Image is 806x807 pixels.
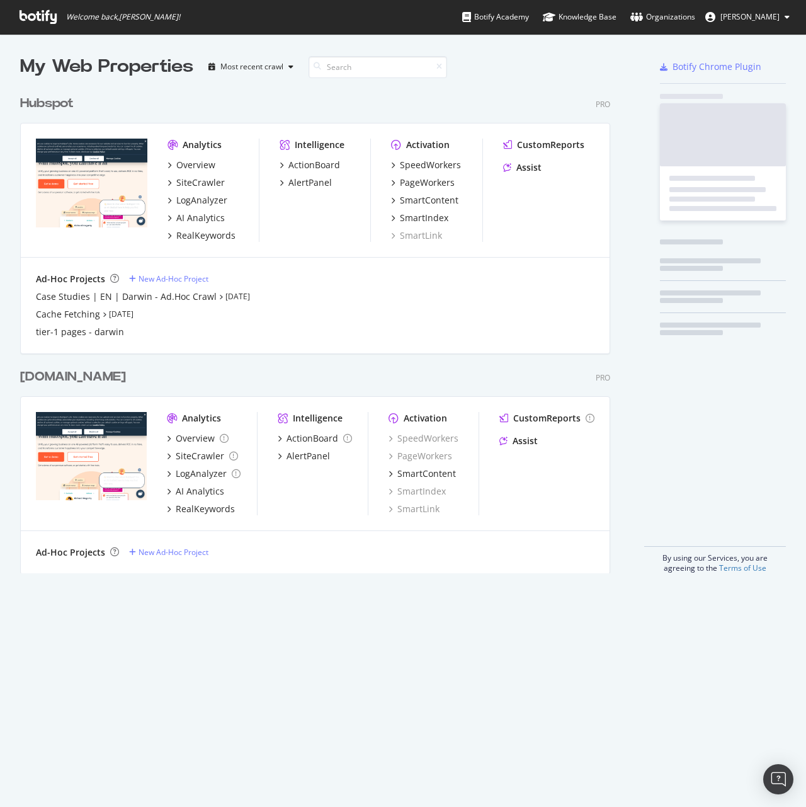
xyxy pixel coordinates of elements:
a: Hubspot [20,94,79,113]
div: AlertPanel [287,450,330,462]
div: SiteCrawler [176,176,225,189]
a: Cache Fetching [36,308,100,321]
a: [DATE] [109,309,133,319]
a: SiteCrawler [167,176,225,189]
div: Botify Chrome Plugin [673,60,761,73]
div: CustomReports [517,139,584,151]
a: AI Analytics [167,212,225,224]
div: Analytics [182,412,221,425]
a: Overview [167,432,229,445]
a: SmartLink [389,503,440,515]
div: Knowledge Base [543,11,616,23]
div: Assist [513,435,538,447]
div: LogAnalyzer [176,467,227,480]
div: SmartContent [400,194,458,207]
div: SiteCrawler [176,450,224,462]
div: Intelligence [293,412,343,425]
div: SmartContent [397,467,456,480]
a: SmartIndex [389,485,446,498]
div: LogAnalyzer [176,194,227,207]
div: Activation [404,412,447,425]
a: tier-1 pages - darwin [36,326,124,338]
div: Most recent crawl [220,63,283,71]
div: AI Analytics [176,485,224,498]
div: New Ad-Hoc Project [139,273,208,284]
div: Ad-Hoc Projects [36,273,105,285]
span: Welcome back, [PERSON_NAME] ! [66,12,180,22]
div: Pro [596,99,610,110]
a: Case Studies | EN | Darwin - Ad.Hoc Crawl [36,290,217,303]
a: SiteCrawler [167,450,238,462]
input: Search [309,56,447,78]
a: SpeedWorkers [389,432,458,445]
div: SmartIndex [400,212,448,224]
div: Overview [176,432,215,445]
a: LogAnalyzer [167,194,227,207]
a: RealKeywords [167,503,235,515]
div: SpeedWorkers [400,159,461,171]
div: AlertPanel [288,176,332,189]
a: New Ad-Hoc Project [129,547,208,558]
a: SmartContent [389,467,456,480]
a: ActionBoard [278,432,352,445]
div: Botify Academy [462,11,529,23]
a: SmartIndex [391,212,448,224]
div: [DOMAIN_NAME] [20,368,126,386]
div: CustomReports [513,412,581,425]
div: RealKeywords [176,503,235,515]
a: AlertPanel [278,450,330,462]
button: [PERSON_NAME] [695,7,800,27]
a: Terms of Use [719,563,766,573]
img: hubspot-bulkdataexport.com [36,412,147,501]
div: Analytics [183,139,222,151]
a: SpeedWorkers [391,159,461,171]
div: PageWorkers [400,176,455,189]
a: [DATE] [225,291,250,302]
a: PageWorkers [389,450,452,462]
button: Most recent crawl [203,57,298,77]
a: LogAnalyzer [167,467,241,480]
a: Overview [167,159,215,171]
img: hubspot.com [36,139,147,228]
span: Gregory Golinski [720,11,780,22]
div: Ad-Hoc Projects [36,546,105,559]
a: SmartLink [391,229,442,242]
a: RealKeywords [167,229,236,242]
div: Intelligence [295,139,344,151]
a: [DOMAIN_NAME] [20,368,131,386]
a: New Ad-Hoc Project [129,273,208,284]
a: CustomReports [499,412,594,425]
div: Activation [406,139,450,151]
div: Open Intercom Messenger [763,764,793,794]
div: RealKeywords [176,229,236,242]
a: AI Analytics [167,485,224,498]
div: Organizations [630,11,695,23]
div: New Ad-Hoc Project [139,547,208,558]
div: By using our Services, you are agreeing to the [644,546,786,573]
a: ActionBoard [280,159,340,171]
div: AI Analytics [176,212,225,224]
a: Assist [499,435,538,447]
a: AlertPanel [280,176,332,189]
div: ActionBoard [288,159,340,171]
div: Overview [176,159,215,171]
div: My Web Properties [20,54,193,79]
a: Botify Chrome Plugin [660,60,761,73]
div: grid [20,79,620,573]
div: Assist [516,161,542,174]
a: CustomReports [503,139,584,151]
a: Assist [503,161,542,174]
div: Hubspot [20,94,74,113]
div: Pro [596,372,610,383]
a: SmartContent [391,194,458,207]
div: ActionBoard [287,432,338,445]
a: PageWorkers [391,176,455,189]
